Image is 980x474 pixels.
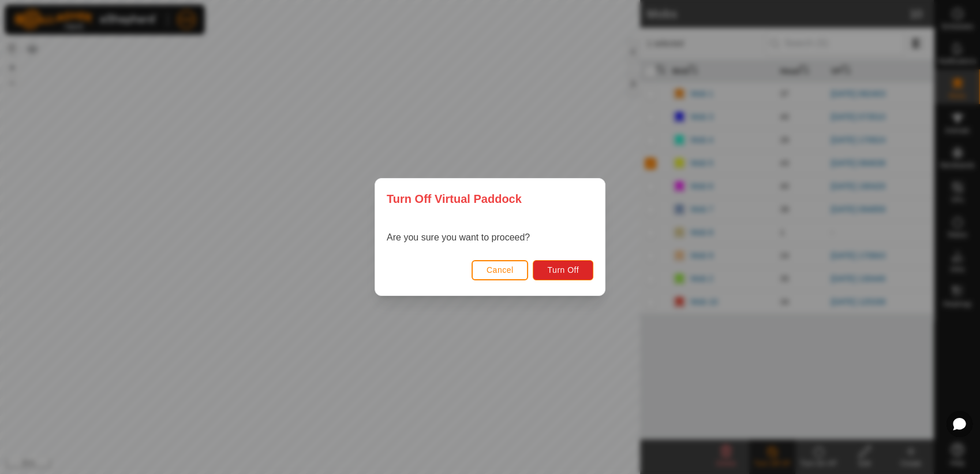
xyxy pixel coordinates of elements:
[487,265,514,275] span: Cancel
[533,260,593,280] button: Turn Off
[472,260,529,280] button: Cancel
[387,231,530,245] p: Are you sure you want to proceed?
[387,190,522,208] span: Turn Off Virtual Paddock
[547,265,579,275] span: Turn Off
